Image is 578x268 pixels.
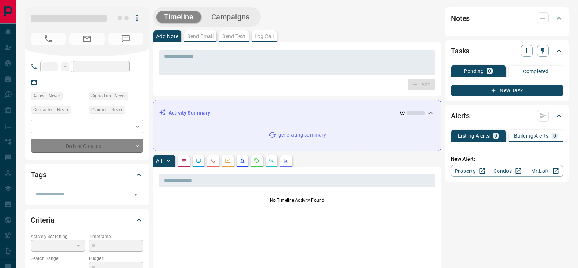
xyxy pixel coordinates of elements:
[31,166,143,183] div: Tags
[204,11,257,23] button: Campaigns
[451,85,563,96] button: New Task
[451,165,488,177] a: Property
[108,33,143,45] span: No Number
[89,233,143,240] p: Timeframe:
[458,133,490,138] p: Listing Alerts
[159,106,435,120] div: Activity Summary
[42,79,45,85] a: --
[526,165,563,177] a: Mr.Loft
[494,133,497,138] p: 0
[451,155,563,163] p: New Alert:
[451,12,470,24] h2: Notes
[69,33,105,45] span: No Email
[451,107,563,124] div: Alerts
[89,255,143,262] p: Budget:
[159,197,435,204] p: No Timeline Activity Found
[451,110,470,122] h2: Alerts
[451,10,563,27] div: Notes
[31,169,46,180] h2: Tags
[488,68,491,74] p: 0
[156,11,201,23] button: Timeline
[31,255,85,262] p: Search Range:
[31,233,85,240] p: Actively Searching:
[196,158,201,164] svg: Lead Browsing Activity
[269,158,275,164] svg: Opportunities
[523,69,549,74] p: Completed
[488,165,526,177] a: Condos
[91,92,126,100] span: Signed up - Never
[31,139,143,153] div: Do Not Contact
[169,109,210,117] p: Activity Summary
[131,189,141,200] button: Open
[210,158,216,164] svg: Calls
[33,106,68,113] span: Contacted - Never
[225,158,231,164] svg: Emails
[31,214,54,226] h2: Criteria
[451,45,469,57] h2: Tasks
[451,42,563,60] div: Tasks
[181,158,187,164] svg: Notes
[514,133,549,138] p: Building Alerts
[156,158,162,163] p: All
[278,131,326,139] p: generating summary
[553,133,556,138] p: 0
[31,33,66,45] span: No Number
[254,158,260,164] svg: Requests
[31,211,143,229] div: Criteria
[156,34,178,39] p: Add Note
[91,106,122,113] span: Claimed - Never
[283,158,289,164] svg: Agent Actions
[239,158,245,164] svg: Listing Alerts
[33,92,60,100] span: Active - Never
[464,68,484,74] p: Pending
